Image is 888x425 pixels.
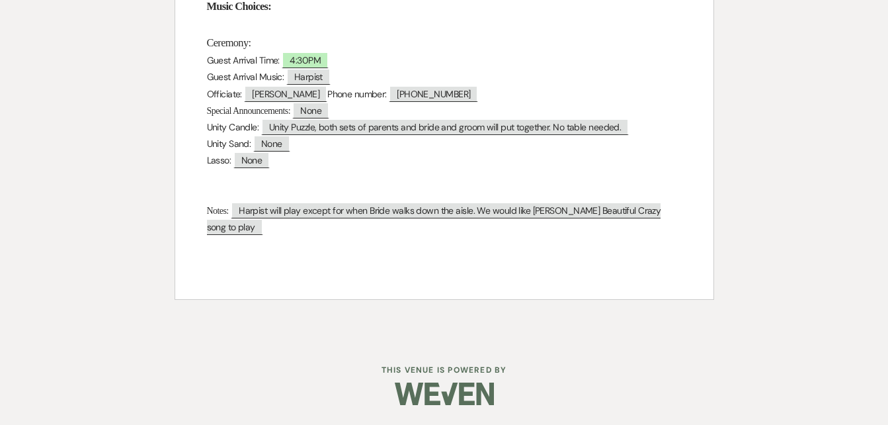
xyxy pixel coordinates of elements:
[207,69,682,85] p: Guest Arrival Music:
[207,86,682,103] p: Officiate: Phone number:
[261,118,629,135] span: Unity Puzzle, both sets of parents and bride and groom will put together. No table needed.
[207,106,290,116] span: Special Announcements:
[292,102,329,118] span: None
[389,85,478,102] span: [PHONE_NUMBER]
[207,206,229,216] span: Notes:
[207,136,682,152] p: Unity Sand:
[207,202,661,235] span: Harpist will play except for when Bride walks down the aisle. We would like [PERSON_NAME] Beautif...
[282,52,329,68] span: 4:30PM
[395,371,494,417] img: Weven Logo
[253,135,290,152] span: None
[207,52,682,69] p: Guest Arrival Time:
[286,68,331,85] span: Harpist
[207,119,682,136] p: Unity Candle:
[244,85,327,102] span: [PERSON_NAME]
[233,152,270,168] span: None
[207,152,682,169] p: Lasso:
[207,36,251,49] span: Ceremony:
